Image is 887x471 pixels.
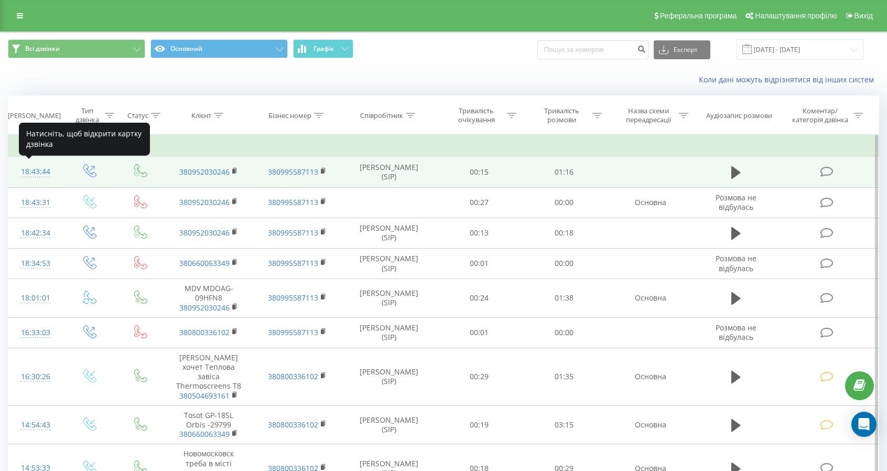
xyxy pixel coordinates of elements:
[341,317,437,348] td: [PERSON_NAME] (SIP)
[437,317,522,348] td: 00:01
[268,258,318,268] a: 380995587113
[72,106,102,124] div: Тип дзвінка
[341,405,437,444] td: [PERSON_NAME] (SIP)
[150,39,288,58] button: Основний
[165,348,253,405] td: [PERSON_NAME] хочет Теплова завіса Thermoscreens T8
[268,111,311,120] div: Бізнес номер
[19,323,52,343] div: 16:33:03
[179,167,230,177] a: 380952030246
[268,420,318,430] a: 380800336102
[179,429,230,439] a: 380660063349
[19,162,52,182] div: 18:43:44
[437,348,522,405] td: 00:29
[654,40,710,59] button: Експорт
[19,288,52,308] div: 18:01:01
[179,327,230,337] a: 380800336102
[699,74,879,84] a: Коли дані можуть відрізнятися вiд інших систем
[854,12,873,20] span: Вихід
[8,39,145,58] button: Всі дзвінки
[341,279,437,318] td: [PERSON_NAME] (SIP)
[8,136,879,157] td: Сьогодні
[716,253,756,273] span: Розмова не відбулась
[268,167,318,177] a: 380995587113
[25,45,60,53] span: Всі дзвінки
[534,106,590,124] div: Тривалість розмови
[268,197,318,207] a: 380995587113
[313,45,334,52] span: Графік
[522,157,607,187] td: 01:16
[851,412,877,437] div: Open Intercom Messenger
[437,218,522,248] td: 00:13
[268,371,318,381] a: 380800336102
[522,248,607,279] td: 00:00
[522,218,607,248] td: 00:18
[191,111,211,120] div: Клієнт
[522,187,607,218] td: 00:00
[537,40,648,59] input: Пошук за номером
[437,157,522,187] td: 00:15
[19,122,150,155] div: Натисніть, щоб відкрити картку дзвінка
[19,192,52,213] div: 18:43:31
[716,323,756,342] span: Розмова не відбулась
[165,279,253,318] td: MDV MDOAG-09HFN8
[716,192,756,212] span: Розмова не відбулась
[620,106,676,124] div: Назва схеми переадресації
[341,348,437,405] td: [PERSON_NAME] (SIP)
[755,12,837,20] span: Налаштування профілю
[522,279,607,318] td: 01:38
[268,293,318,303] a: 380995587113
[179,228,230,238] a: 380952030246
[522,405,607,444] td: 03:15
[607,348,695,405] td: Основна
[660,12,737,20] span: Реферальна програма
[522,348,607,405] td: 01:35
[437,248,522,279] td: 00:01
[437,187,522,218] td: 00:27
[706,111,772,120] div: Аудіозапис розмови
[19,223,52,243] div: 18:42:34
[19,367,52,387] div: 16:30:26
[607,187,695,218] td: Основна
[437,279,522,318] td: 00:24
[8,111,61,120] div: [PERSON_NAME]
[341,218,437,248] td: [PERSON_NAME] (SIP)
[789,106,851,124] div: Коментар/категорія дзвінка
[19,415,52,435] div: 14:54:43
[268,228,318,238] a: 380995587113
[19,253,52,274] div: 18:34:53
[127,111,148,120] div: Статус
[341,248,437,279] td: [PERSON_NAME] (SIP)
[165,405,253,444] td: Tosot GP-18SL Orbis -29799
[360,111,403,120] div: Співробітник
[179,258,230,268] a: 380660063349
[268,327,318,337] a: 380995587113
[522,317,607,348] td: 00:00
[179,391,230,401] a: 380504693161
[341,157,437,187] td: [PERSON_NAME] (SIP)
[437,405,522,444] td: 00:19
[293,39,353,58] button: Графік
[607,279,695,318] td: Основна
[179,303,230,313] a: 380952030246
[179,197,230,207] a: 380952030246
[448,106,504,124] div: Тривалість очікування
[607,405,695,444] td: Основна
